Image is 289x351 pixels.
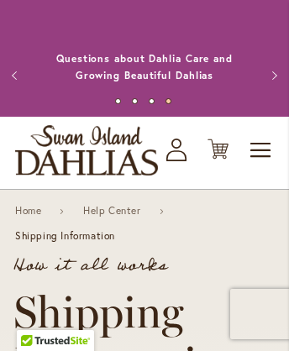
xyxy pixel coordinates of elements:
button: 4 of 4 [166,98,171,104]
p: How it all works [13,257,242,274]
span: Shipping Information [15,230,115,242]
button: 1 of 4 [115,98,121,104]
button: Next [255,59,289,92]
a: Questions about Dahlia Care and Growing Beautiful Dahlias [56,52,233,81]
button: 2 of 4 [132,98,138,104]
button: 3 of 4 [149,98,155,104]
a: Home [15,205,41,217]
a: store logo [15,125,158,175]
a: Help Center [83,205,141,217]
